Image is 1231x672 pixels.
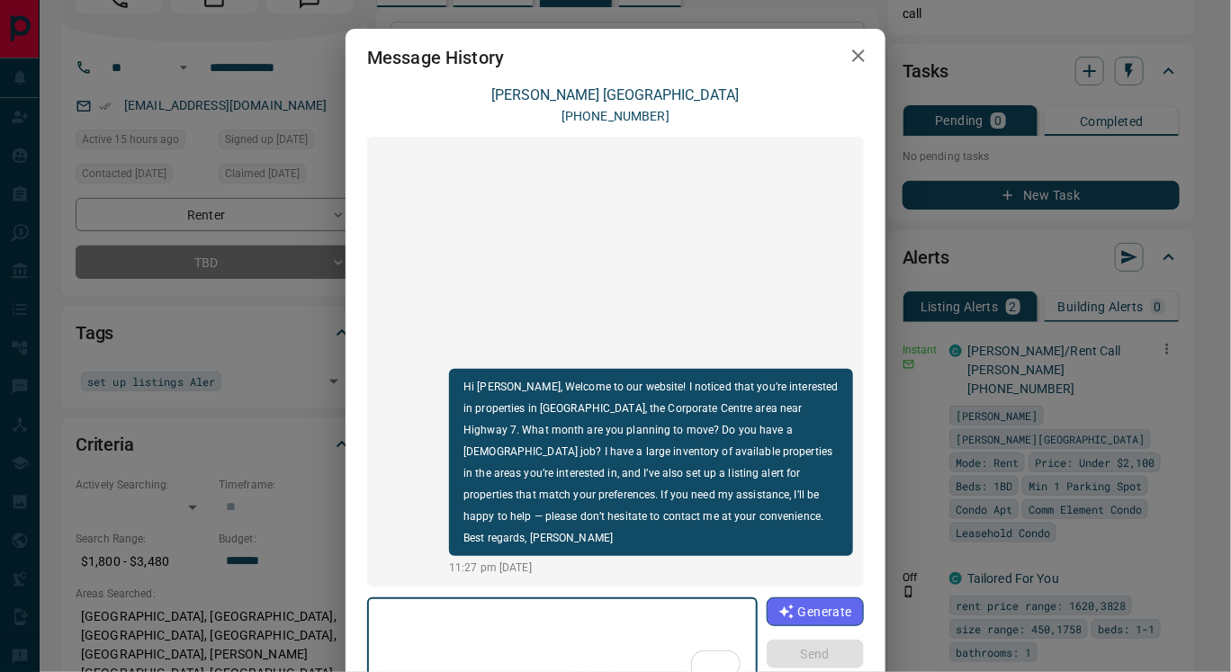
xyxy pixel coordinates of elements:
[449,560,853,576] p: 11:27 pm [DATE]
[346,29,526,86] h2: Message History
[767,597,864,626] button: Generate
[492,86,740,103] a: [PERSON_NAME] [GEOGRAPHIC_DATA]
[562,107,669,126] p: [PHONE_NUMBER]
[463,376,839,549] p: Hi [PERSON_NAME], Welcome to our website! I noticed that you’re interested in properties in [GEOG...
